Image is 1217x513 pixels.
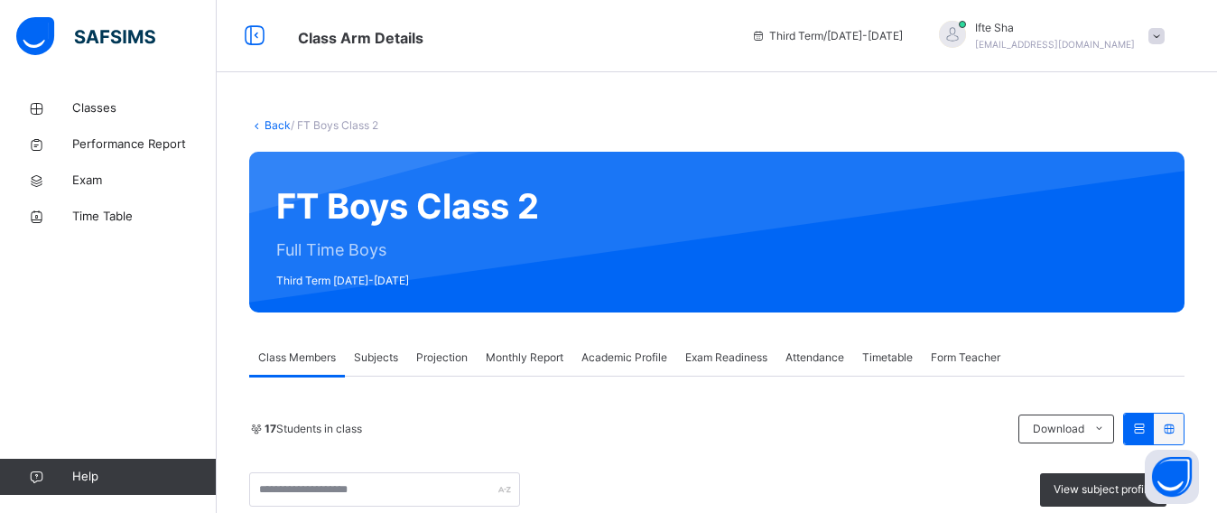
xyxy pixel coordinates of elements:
span: session/term information [751,28,903,44]
span: / FT Boys Class 2 [291,118,378,132]
span: Subjects [354,350,398,366]
div: IfteSha [921,20,1174,52]
span: Exam [72,172,217,190]
span: Classes [72,99,217,117]
span: Class Arm Details [298,29,423,47]
span: [EMAIL_ADDRESS][DOMAIN_NAME] [975,39,1135,50]
span: Download [1033,421,1084,437]
b: 17 [265,422,276,435]
span: Timetable [862,350,913,366]
span: Projection [416,350,468,366]
span: Monthly Report [486,350,563,366]
img: safsims [16,17,155,55]
span: Form Teacher [931,350,1000,366]
span: Help [72,468,216,486]
span: Exam Readiness [685,350,767,366]
a: Back [265,118,291,132]
span: Time Table [72,208,217,226]
span: Ifte Sha [975,20,1135,36]
button: Open asap [1145,450,1199,504]
span: Attendance [785,350,844,366]
span: Academic Profile [581,350,667,366]
span: Performance Report [72,135,217,154]
span: Class Members [258,350,336,366]
span: Third Term [DATE]-[DATE] [276,273,539,289]
span: Students in class [265,421,362,437]
span: View subject profile [1054,481,1153,498]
